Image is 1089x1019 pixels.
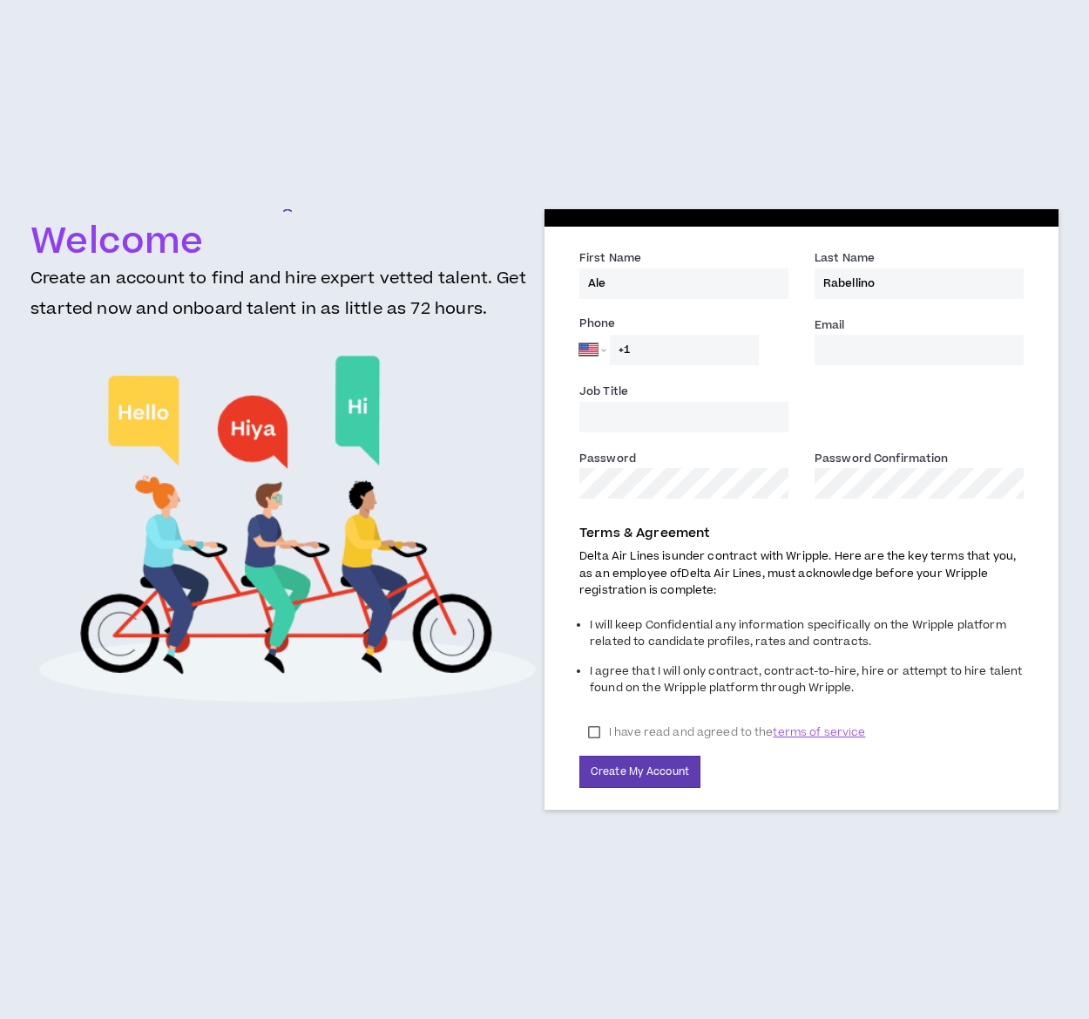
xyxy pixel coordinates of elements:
button: Create My Account [579,756,700,788]
label: First Name [579,250,641,269]
label: Job Title [579,384,628,403]
label: Last Name [815,250,875,269]
label: Phone [579,316,788,335]
li: I will keep Confidential any information specifically on the Wripple platform related to candidat... [590,613,1024,659]
label: Email [815,317,845,336]
span: terms of service [773,723,865,741]
h1: Welcome [30,221,544,263]
p: Delta Air Lines is under contract with Wripple. Here are the key terms that you, as an employee o... [579,548,1024,599]
h3: Create an account to find and hire expert vetted talent. Get started now and onboard talent in as... [30,263,544,338]
li: I agree that I will only contract, contract-to-hire, hire or attempt to hire talent found on the ... [590,659,1024,705]
p: Terms & Agreement [579,524,1024,543]
img: Welcome to Wripple [37,338,538,722]
label: I have read and agreed to the [579,719,874,745]
label: Password [579,451,636,470]
label: Password Confirmation [815,451,949,470]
